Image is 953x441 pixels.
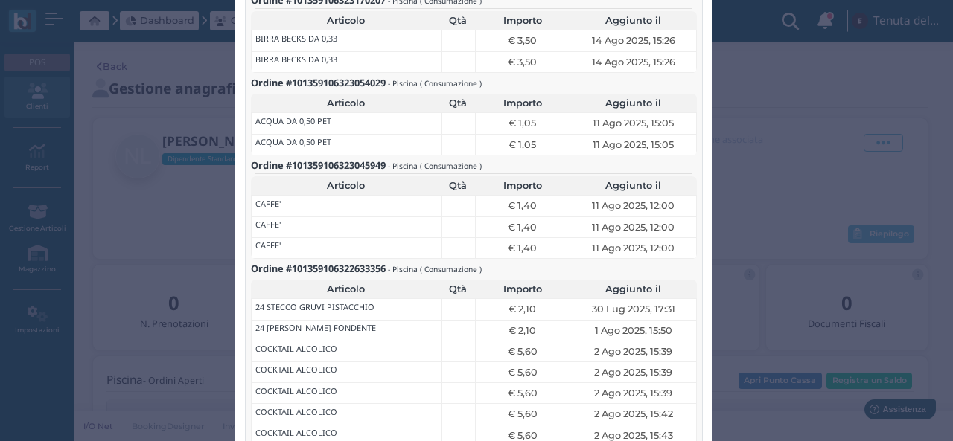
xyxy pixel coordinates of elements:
h6: ACQUA DA 0,50 PET [255,138,331,147]
th: Qtà [441,11,475,30]
th: Articolo [251,11,441,30]
b: Ordine #101359106322633356 [251,262,386,275]
th: Aggiunto il [570,280,697,299]
h6: COCKTAIL ALCOLICO [255,428,337,437]
span: € 1,40 [508,241,537,255]
h6: COCKTAIL ALCOLICO [255,387,337,396]
h6: BIRRA BECKS DA 0,33 [255,34,337,43]
h6: 24 [PERSON_NAME] FONDENTE [255,323,376,332]
h6: COCKTAIL ALCOLICO [255,365,337,374]
b: Ordine #101359106323045949 [251,158,386,172]
small: ( Consumazione ) [420,161,482,171]
span: 2 Ago 2025, 15:42 [594,407,673,421]
small: - Piscina [388,264,418,274]
span: 11 Ago 2025, 12:00 [592,220,675,234]
h6: 24 STECCO GRUVI PISTACCHIO [255,303,374,312]
h6: CAFFE' [255,199,281,208]
span: 11 Ago 2025, 12:00 [592,199,675,213]
th: Importo [475,280,570,299]
span: € 5,60 [508,365,538,379]
small: ( Consumazione ) [420,78,482,88]
span: 14 Ago 2025, 15:26 [592,55,675,69]
th: Qtà [441,280,475,299]
small: - Piscina [388,78,418,88]
th: Qtà [441,176,475,196]
th: Qtà [441,94,475,113]
th: Articolo [251,280,441,299]
small: - Piscina [388,161,418,171]
th: Importo [475,176,570,196]
span: € 5,60 [508,386,538,400]
span: € 1,40 [508,199,537,213]
th: Aggiunto il [570,11,697,30]
b: Ordine #101359106323054029 [251,76,386,89]
span: € 5,60 [508,407,538,421]
th: Articolo [251,94,441,113]
small: ( Consumazione ) [420,264,482,274]
h6: BIRRA BECKS DA 0,33 [255,55,337,64]
span: 11 Ago 2025, 15:05 [593,116,674,130]
span: 14 Ago 2025, 15:26 [592,33,675,48]
h6: CAFFE' [255,220,281,229]
span: € 1,05 [509,138,536,152]
th: Importo [475,94,570,113]
span: 30 Lug 2025, 17:31 [592,302,675,316]
th: Aggiunto il [570,94,697,113]
th: Articolo [251,176,441,196]
h6: CAFFE' [255,241,281,250]
span: Assistenza [44,12,98,23]
span: 2 Ago 2025, 15:39 [594,344,672,358]
span: € 1,05 [509,116,536,130]
h6: ACQUA DA 0,50 PET [255,117,331,126]
h6: COCKTAIL ALCOLICO [255,344,337,353]
span: 11 Ago 2025, 15:05 [593,138,674,152]
span: € 1,40 [508,220,537,234]
span: 11 Ago 2025, 12:00 [592,241,675,255]
h6: COCKTAIL ALCOLICO [255,408,337,416]
th: Importo [475,11,570,30]
th: Aggiunto il [570,176,697,196]
span: 2 Ago 2025, 15:39 [594,386,672,400]
span: € 5,60 [508,344,538,358]
span: 1 Ago 2025, 15:50 [595,323,672,338]
span: € 2,10 [509,323,536,338]
span: 2 Ago 2025, 15:39 [594,365,672,379]
span: € 2,10 [509,302,536,316]
span: € 3,50 [508,55,537,69]
span: € 3,50 [508,33,537,48]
